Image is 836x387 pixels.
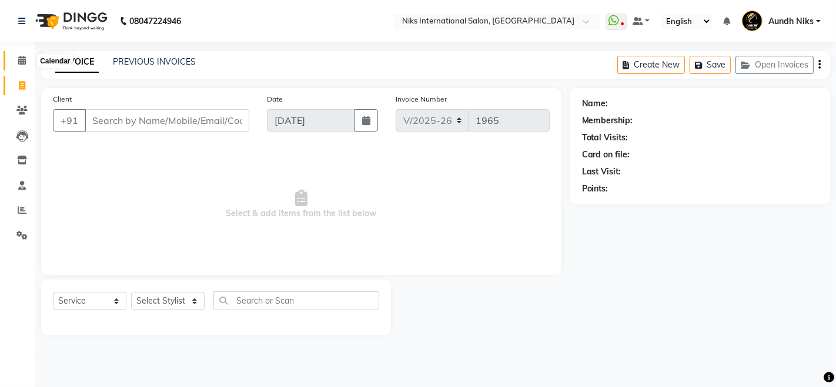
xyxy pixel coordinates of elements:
label: Client [53,94,72,105]
div: Calendar [37,54,73,68]
button: +91 [53,109,86,132]
label: Date [267,94,283,105]
input: Search or Scan [213,291,379,309]
div: Points: [582,183,608,195]
input: Search by Name/Mobile/Email/Code [85,109,249,132]
button: Open Invoices [735,56,814,74]
div: Last Visit: [582,166,621,178]
span: Aundh Niks [768,15,814,28]
div: Name: [582,97,608,110]
button: Create New [617,56,685,74]
div: Card on file: [582,149,630,161]
button: Save [690,56,731,74]
span: Select & add items from the list below [53,146,550,263]
b: 08047224946 [129,5,181,38]
img: Aundh Niks [742,11,763,31]
label: Invoice Number [396,94,447,105]
img: logo [30,5,111,38]
div: Membership: [582,115,633,127]
div: Total Visits: [582,132,628,144]
a: PREVIOUS INVOICES [113,56,196,67]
